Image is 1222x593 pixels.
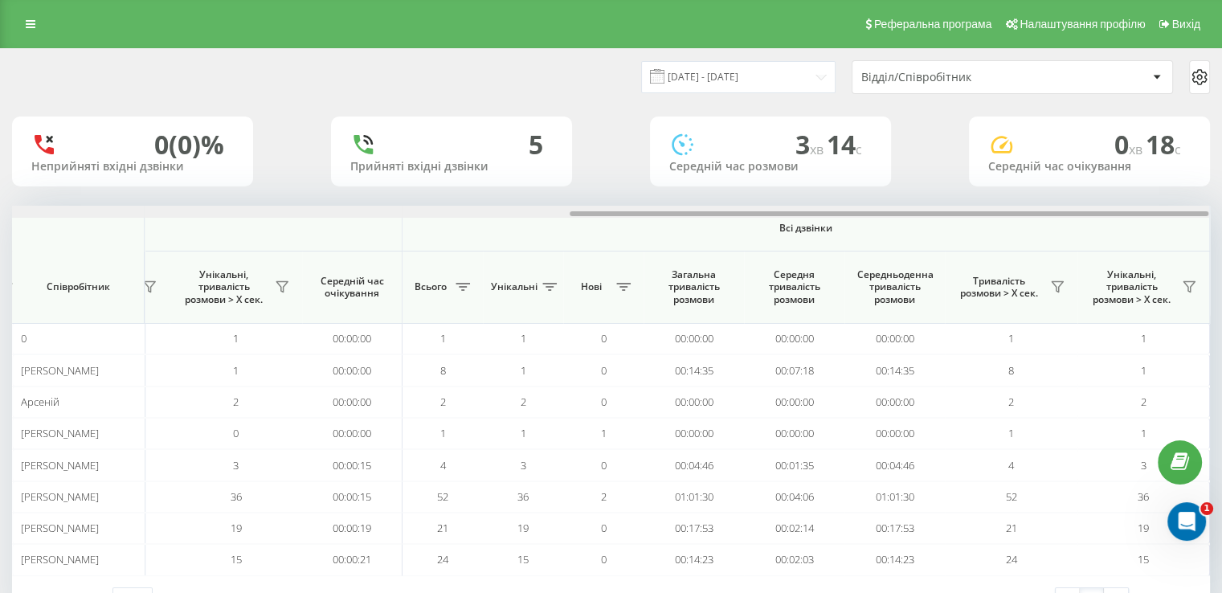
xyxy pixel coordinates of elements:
[154,129,224,160] div: 0 (0)%
[1008,458,1014,472] span: 4
[644,449,744,481] td: 00:04:46
[1129,141,1146,158] span: хв
[521,426,526,440] span: 1
[844,513,945,544] td: 00:17:53
[350,160,553,174] div: Прийняті вхідні дзвінки
[450,222,1162,235] span: Всі дзвінки
[1006,489,1017,504] span: 52
[302,544,403,575] td: 00:00:21
[231,552,242,566] span: 15
[302,481,403,513] td: 00:00:15
[21,489,99,504] span: [PERSON_NAME]
[1085,268,1177,306] span: Унікальні, тривалість розмови > Х сек.
[644,418,744,449] td: 00:00:00
[302,418,403,449] td: 00:00:00
[521,395,526,409] span: 2
[1172,18,1200,31] span: Вихід
[644,544,744,575] td: 00:14:23
[1138,552,1149,566] span: 15
[644,323,744,354] td: 00:00:00
[233,395,239,409] span: 2
[302,323,403,354] td: 00:00:00
[21,552,99,566] span: [PERSON_NAME]
[233,426,239,440] span: 0
[844,354,945,386] td: 00:14:35
[844,449,945,481] td: 00:04:46
[1008,426,1014,440] span: 1
[844,481,945,513] td: 01:01:30
[756,268,832,306] span: Середня тривалість розмови
[644,481,744,513] td: 01:01:30
[440,458,446,472] span: 4
[669,160,872,174] div: Середній час розмови
[601,395,607,409] span: 0
[861,71,1053,84] div: Відділ/Співробітник
[856,268,933,306] span: Середньоденна тривалість розмови
[1138,489,1149,504] span: 36
[1141,426,1146,440] span: 1
[1167,502,1206,541] iframe: Intercom live chat
[529,129,543,160] div: 5
[437,489,448,504] span: 52
[517,552,529,566] span: 15
[744,323,844,354] td: 00:00:00
[231,489,242,504] span: 36
[21,458,99,472] span: [PERSON_NAME]
[178,268,270,306] span: Унікальні, тривалість розмови > Х сек.
[21,331,27,346] span: 0
[233,331,239,346] span: 1
[1175,141,1181,158] span: c
[21,363,99,378] span: [PERSON_NAME]
[1006,521,1017,535] span: 21
[1020,18,1145,31] span: Налаштування профілю
[601,521,607,535] span: 0
[231,521,242,535] span: 19
[26,280,130,293] span: Співробітник
[1141,331,1146,346] span: 1
[827,127,862,162] span: 14
[1006,552,1017,566] span: 24
[521,331,526,346] span: 1
[302,449,403,481] td: 00:00:15
[1008,395,1014,409] span: 2
[440,363,446,378] span: 8
[517,521,529,535] span: 19
[521,363,526,378] span: 1
[1141,363,1146,378] span: 1
[302,354,403,386] td: 00:00:00
[744,481,844,513] td: 00:04:06
[21,521,99,535] span: [PERSON_NAME]
[21,395,59,409] span: Арсеній
[31,160,234,174] div: Неприйняті вхідні дзвінки
[601,331,607,346] span: 0
[233,458,239,472] span: 3
[440,395,446,409] span: 2
[1141,395,1146,409] span: 2
[601,489,607,504] span: 2
[437,552,448,566] span: 24
[744,449,844,481] td: 00:01:35
[440,331,446,346] span: 1
[844,544,945,575] td: 00:14:23
[744,544,844,575] td: 00:02:03
[844,323,945,354] td: 00:00:00
[856,141,862,158] span: c
[233,363,239,378] span: 1
[1114,127,1146,162] span: 0
[411,280,451,293] span: Всього
[844,386,945,418] td: 00:00:00
[491,280,537,293] span: Унікальні
[656,268,732,306] span: Загальна тривалість розмови
[1008,331,1014,346] span: 1
[571,280,611,293] span: Нові
[601,363,607,378] span: 0
[810,141,827,158] span: хв
[1200,502,1213,515] span: 1
[644,354,744,386] td: 00:14:35
[601,426,607,440] span: 1
[744,386,844,418] td: 00:00:00
[1138,521,1149,535] span: 19
[437,521,448,535] span: 21
[744,354,844,386] td: 00:07:18
[744,513,844,544] td: 00:02:14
